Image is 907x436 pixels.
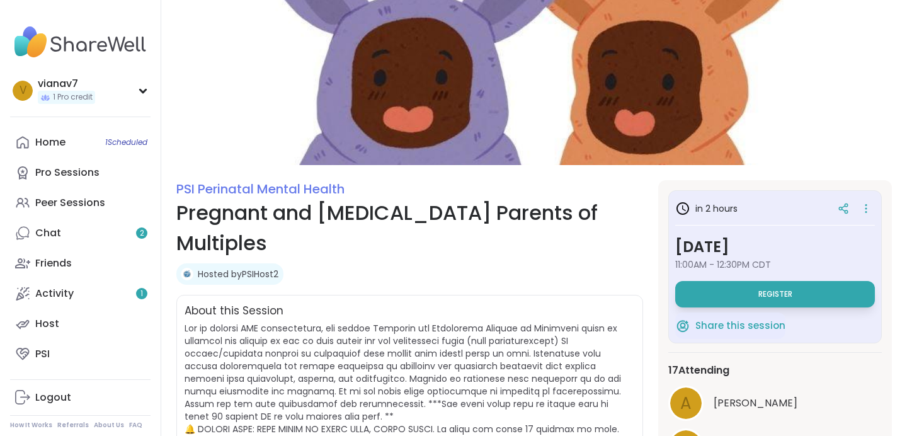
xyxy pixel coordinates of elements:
[57,421,89,430] a: Referrals
[10,158,151,188] a: Pro Sessions
[185,303,283,319] h2: About this Session
[10,218,151,248] a: Chat2
[53,92,93,103] span: 1 Pro credit
[668,363,729,378] span: 17 Attending
[675,258,875,271] span: 11:00AM - 12:30PM CDT
[35,196,105,210] div: Peer Sessions
[668,386,882,421] a: A[PERSON_NAME]
[675,236,875,258] h3: [DATE]
[94,421,124,430] a: About Us
[10,278,151,309] a: Activity1
[129,421,142,430] a: FAQ
[10,188,151,218] a: Peer Sessions
[35,166,100,180] div: Pro Sessions
[695,319,785,333] span: Share this session
[675,313,785,339] button: Share this session
[35,287,74,301] div: Activity
[105,137,147,147] span: 1 Scheduled
[10,127,151,158] a: Home1Scheduled
[181,268,193,280] img: PSIHost2
[176,180,345,198] a: PSI Perinatal Mental Health
[20,83,26,99] span: v
[38,77,95,91] div: vianav7
[10,248,151,278] a: Friends
[35,391,71,404] div: Logout
[10,421,52,430] a: How It Works
[675,318,690,333] img: ShareWell Logomark
[10,20,151,64] img: ShareWell Nav Logo
[198,268,278,280] a: Hosted byPSIHost2
[35,226,61,240] div: Chat
[176,198,643,258] h1: Pregnant and [MEDICAL_DATA] Parents of Multiples
[140,289,143,299] span: 1
[758,289,792,299] span: Register
[680,391,692,416] span: A
[675,201,738,216] h3: in 2 hours
[140,228,144,239] span: 2
[10,309,151,339] a: Host
[35,256,72,270] div: Friends
[35,317,59,331] div: Host
[35,347,50,361] div: PSI
[675,281,875,307] button: Register
[10,382,151,413] a: Logout
[10,339,151,369] a: PSI
[35,135,66,149] div: Home
[714,396,797,411] span: Ashleylund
